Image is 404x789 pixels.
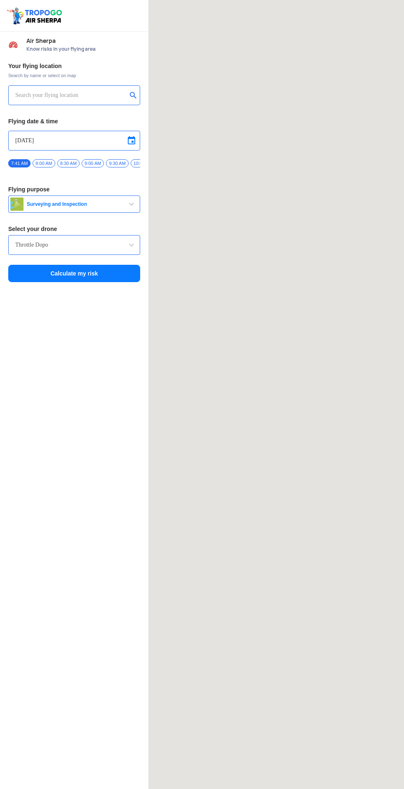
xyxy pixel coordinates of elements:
[15,136,133,146] input: Select Date
[23,201,127,207] span: Surveying and Inspection
[8,40,18,49] img: Risk Scores
[8,265,140,282] button: Calculate my risk
[8,186,140,192] h3: Flying purpose
[6,6,65,25] img: ic_tgdronemaps.svg
[10,198,23,211] img: survey.png
[82,159,104,167] span: 9:00 AM
[8,226,140,232] h3: Select your drone
[57,159,80,167] span: 8:30 AM
[15,90,127,100] input: Search your flying location
[106,159,128,167] span: 9:30 AM
[33,159,55,167] span: 8:00 AM
[8,72,140,79] span: Search by name or select on map
[8,159,31,167] span: 7:41 AM
[26,46,140,52] span: Know risks in your flying area
[26,38,140,44] span: Air Sherpa
[15,240,133,250] input: Search by name or Brand
[8,195,140,213] button: Surveying and Inspection
[8,63,140,69] h3: Your flying location
[131,159,155,167] span: 10:00 AM
[8,118,140,124] h3: Flying date & time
